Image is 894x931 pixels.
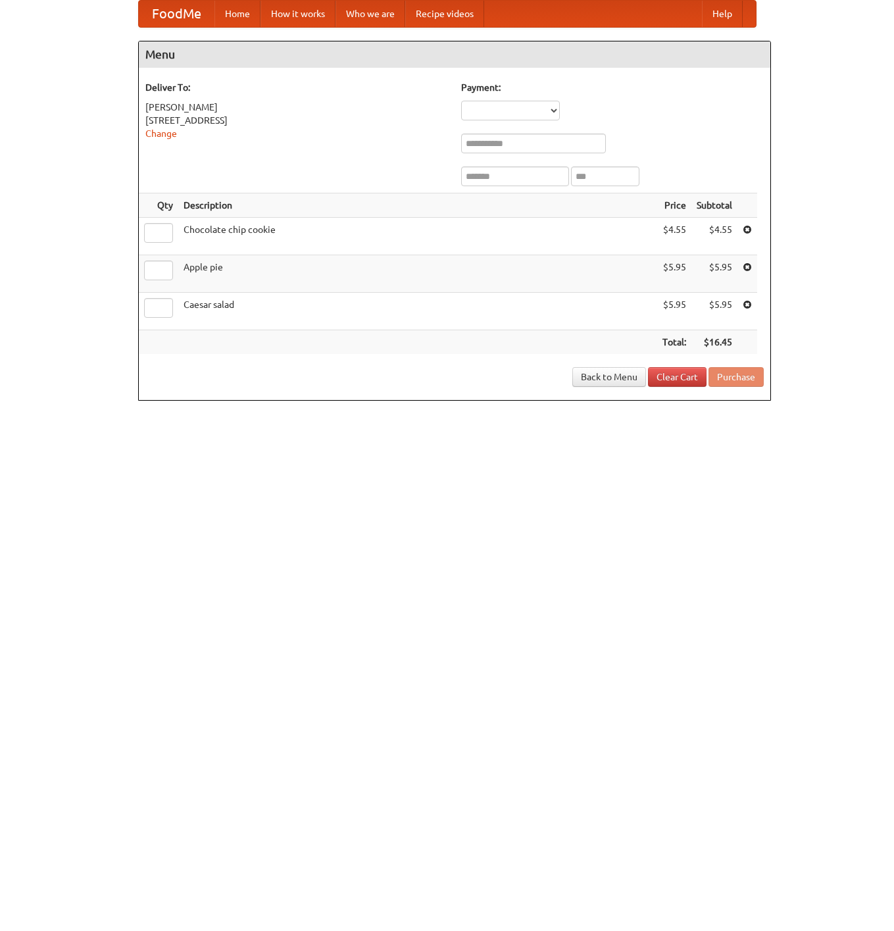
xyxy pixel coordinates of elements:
[572,367,646,387] a: Back to Menu
[139,193,178,218] th: Qty
[702,1,743,27] a: Help
[691,193,737,218] th: Subtotal
[178,193,657,218] th: Description
[145,114,448,127] div: [STREET_ADDRESS]
[139,41,770,68] h4: Menu
[657,330,691,355] th: Total:
[145,128,177,139] a: Change
[261,1,335,27] a: How it works
[178,218,657,255] td: Chocolate chip cookie
[178,255,657,293] td: Apple pie
[145,81,448,94] h5: Deliver To:
[145,101,448,114] div: [PERSON_NAME]
[691,218,737,255] td: $4.55
[708,367,764,387] button: Purchase
[178,293,657,330] td: Caesar salad
[657,255,691,293] td: $5.95
[691,293,737,330] td: $5.95
[405,1,484,27] a: Recipe videos
[691,330,737,355] th: $16.45
[139,1,214,27] a: FoodMe
[691,255,737,293] td: $5.95
[335,1,405,27] a: Who we are
[461,81,764,94] h5: Payment:
[657,218,691,255] td: $4.55
[648,367,707,387] a: Clear Cart
[657,293,691,330] td: $5.95
[657,193,691,218] th: Price
[214,1,261,27] a: Home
